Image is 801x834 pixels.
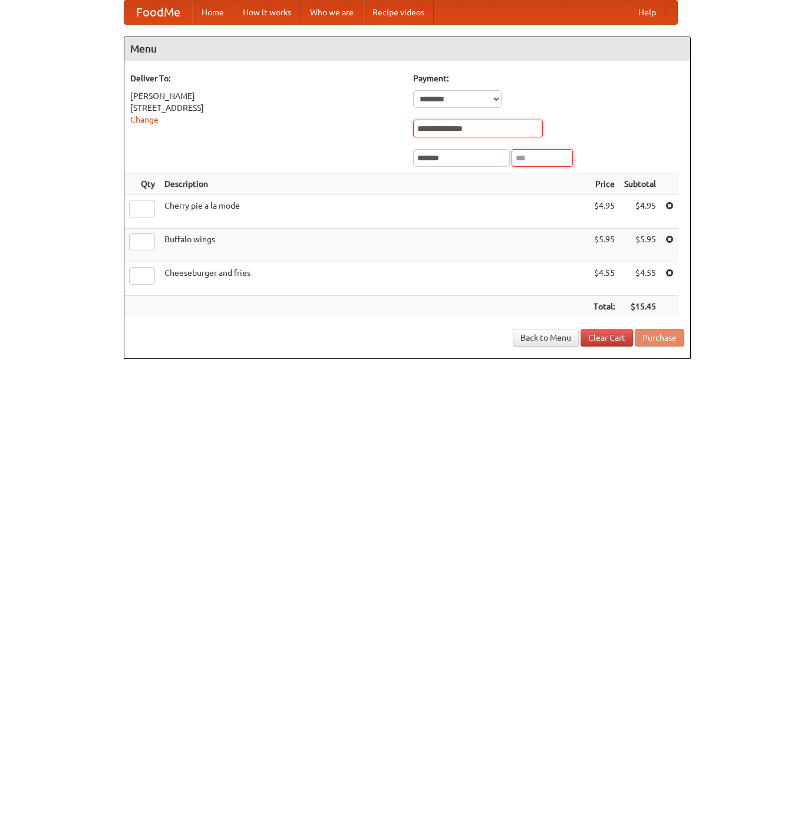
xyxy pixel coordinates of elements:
td: $4.55 [589,262,619,296]
th: Qty [124,173,160,195]
td: $5.95 [619,229,661,262]
h5: Payment: [413,72,684,84]
td: $4.95 [619,195,661,229]
th: Subtotal [619,173,661,195]
td: $4.55 [619,262,661,296]
th: Price [589,173,619,195]
div: [STREET_ADDRESS] [130,102,401,114]
th: Total: [589,296,619,318]
th: Description [160,173,589,195]
h5: Deliver To: [130,72,401,84]
a: Change [130,115,159,124]
button: Purchase [635,329,684,347]
th: $15.45 [619,296,661,318]
div: [PERSON_NAME] [130,90,401,102]
td: Buffalo wings [160,229,589,262]
td: Cherry pie a la mode [160,195,589,229]
a: How it works [233,1,301,24]
td: $5.95 [589,229,619,262]
a: Back to Menu [513,329,579,347]
a: Recipe videos [363,1,434,24]
a: Help [629,1,665,24]
a: Clear Cart [581,329,633,347]
a: Home [192,1,233,24]
a: Who we are [301,1,363,24]
a: FoodMe [124,1,192,24]
h4: Menu [124,37,690,61]
td: $4.95 [589,195,619,229]
td: Cheeseburger and fries [160,262,589,296]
